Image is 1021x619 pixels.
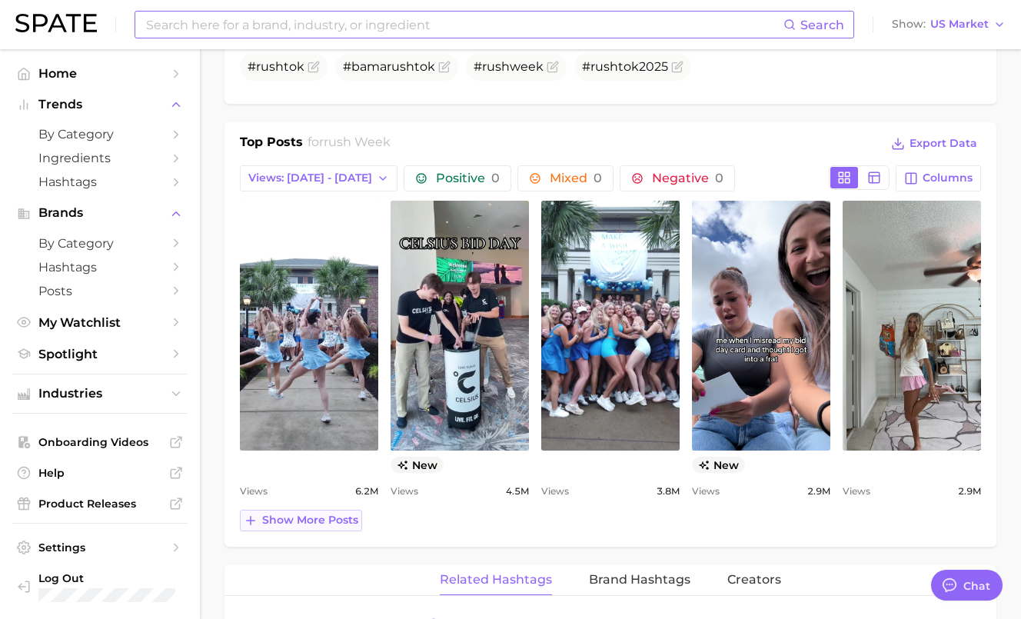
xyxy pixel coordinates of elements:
[355,482,378,501] span: 6.2m
[12,311,188,334] a: My Watchlist
[12,122,188,146] a: by Category
[715,171,723,185] span: 0
[657,482,680,501] span: 3.8m
[38,127,161,141] span: by Category
[38,98,161,111] span: Trends
[892,20,926,28] span: Show
[590,59,618,74] span: rush
[491,171,500,185] span: 0
[145,12,783,38] input: Search here for a brand, industry, or ingredient
[240,482,268,501] span: Views
[12,382,188,405] button: Industries
[38,175,161,189] span: Hashtags
[506,482,529,501] span: 4.5m
[807,482,830,501] span: 2.9m
[589,573,690,587] span: Brand Hashtags
[843,482,870,501] span: Views
[240,133,303,156] h1: Top Posts
[652,172,723,185] span: Negative
[38,497,161,511] span: Product Releases
[12,279,188,303] a: Posts
[12,431,188,454] a: Onboarding Videos
[12,170,188,194] a: Hashtags
[12,62,188,85] a: Home
[12,255,188,279] a: Hashtags
[440,573,552,587] span: Related Hashtags
[888,15,1009,35] button: ShowUS Market
[256,59,284,74] span: rush
[474,59,544,74] span: #
[324,135,391,149] span: rush week
[343,59,435,74] span: #bama tok
[38,151,161,165] span: Ingredients
[582,59,668,74] span: # tok2025
[308,133,391,156] h2: for
[958,482,981,501] span: 2.9m
[38,315,161,330] span: My Watchlist
[391,482,418,501] span: Views
[12,567,188,607] a: Log out. Currently logged in with e-mail marissa.callender@digitas.com.
[436,172,500,185] span: Positive
[248,171,372,185] span: Views: [DATE] - [DATE]
[38,571,205,585] span: Log Out
[12,93,188,116] button: Trends
[262,514,358,527] span: Show more posts
[12,342,188,366] a: Spotlight
[930,20,989,28] span: US Market
[12,231,188,255] a: by Category
[12,461,188,484] a: Help
[887,133,981,155] button: Export Data
[12,536,188,559] a: Settings
[896,165,981,191] button: Columns
[671,61,683,73] button: Flag as miscategorized or irrelevant
[387,59,414,74] span: rush
[692,457,745,473] span: new
[12,146,188,170] a: Ingredients
[727,573,781,587] span: Creators
[38,435,161,449] span: Onboarding Videos
[308,61,320,73] button: Flag as miscategorized or irrelevant
[38,260,161,275] span: Hashtags
[482,59,510,74] span: rush
[12,492,188,515] a: Product Releases
[12,201,188,225] button: Brands
[38,284,161,298] span: Posts
[594,171,602,185] span: 0
[692,482,720,501] span: Views
[38,236,161,251] span: by Category
[510,59,544,74] span: week
[248,59,304,74] span: # tok
[38,541,161,554] span: Settings
[38,466,161,480] span: Help
[547,61,559,73] button: Flag as miscategorized or irrelevant
[240,510,362,531] button: Show more posts
[240,165,397,191] button: Views: [DATE] - [DATE]
[910,137,977,150] span: Export Data
[38,387,161,401] span: Industries
[800,18,844,32] span: Search
[15,14,97,32] img: SPATE
[38,347,161,361] span: Spotlight
[38,66,161,81] span: Home
[438,61,451,73] button: Flag as miscategorized or irrelevant
[38,206,161,220] span: Brands
[541,482,569,501] span: Views
[391,457,444,473] span: new
[550,172,602,185] span: Mixed
[923,171,973,185] span: Columns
